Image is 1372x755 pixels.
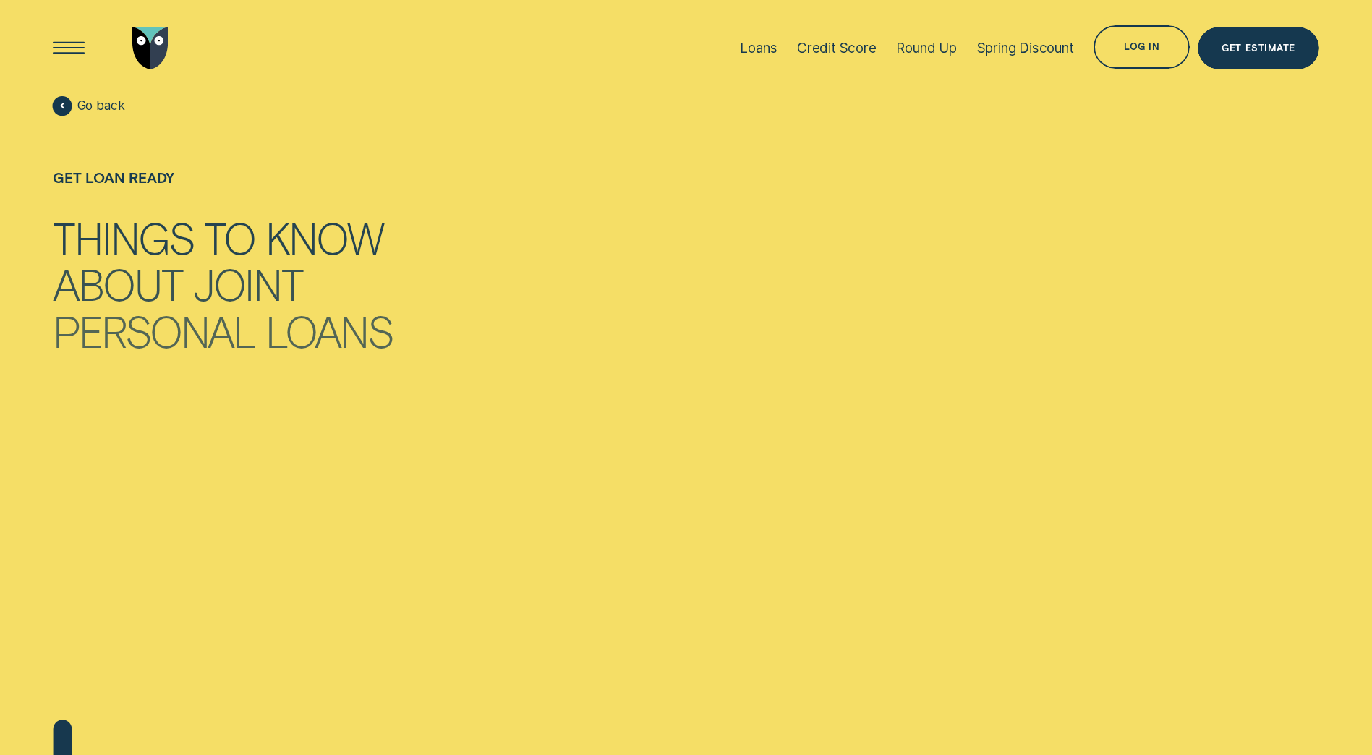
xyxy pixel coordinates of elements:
[53,263,183,306] div: About
[132,27,169,70] img: Wisr
[53,96,124,116] a: Go back
[1198,27,1319,70] a: Get Estimate
[1094,25,1190,69] button: Log in
[47,27,90,70] button: Open Menu
[265,216,383,260] div: Know
[896,40,957,56] div: Round Up
[204,216,255,260] div: to
[265,310,393,353] div: Loans
[53,216,194,260] div: Things
[53,214,393,344] h1: Things to Know About Joint Personal Loans
[53,310,255,353] div: Personal
[797,40,877,56] div: Credit Score
[192,263,303,306] div: Joint
[977,40,1074,56] div: Spring Discount
[77,98,125,114] span: Go back
[740,40,777,56] div: Loans
[53,169,393,186] div: Get loan ready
